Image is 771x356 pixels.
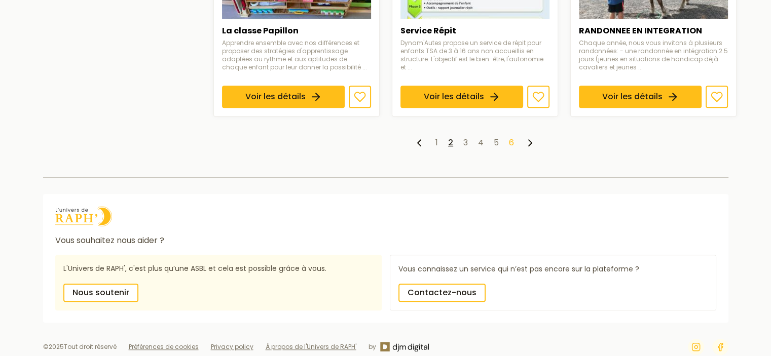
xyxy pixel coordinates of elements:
a: 1 [435,137,438,148]
a: Contactez-nous [398,284,486,302]
button: Ajouter aux favoris [527,86,549,108]
button: Ajouter aux favoris [349,86,371,108]
a: 4 [478,137,484,148]
p: Vous souhaitez nous aider ? [55,234,716,247]
a: Voir les détails [222,86,345,108]
a: Instagram de l'Univers de RAPH' [688,339,704,355]
a: 3 [463,137,468,148]
a: À propos de l'Univers de RAPH' [266,342,356,351]
img: DJM digital logo [380,342,429,351]
span: Nous soutenir [72,287,129,299]
img: logo Univers de Raph [55,206,112,226]
a: Voir les détails [579,86,702,108]
button: Préférences de cookies [129,343,199,351]
li: © 2025 Tout droit réservé [43,343,117,351]
a: by [369,342,429,351]
a: 2 [448,137,453,148]
span: by [369,343,376,351]
a: Voir les détails [400,86,523,108]
a: 5 [494,137,499,148]
p: L'Univers de RAPH', c'est plus qu’une ASBL et cela est possible grâce à vous. [63,263,374,275]
a: Privacy policy [211,342,253,351]
a: Facebook de l'Univers de RAPH' [712,339,728,355]
span: Contactez-nous [408,287,476,299]
button: Ajouter aux favoris [706,86,728,108]
a: Nous soutenir [63,284,138,302]
p: Vous connaissez un service qui n’est pas encore sur la plateforme ? [398,263,708,275]
a: 6 [509,137,514,148]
